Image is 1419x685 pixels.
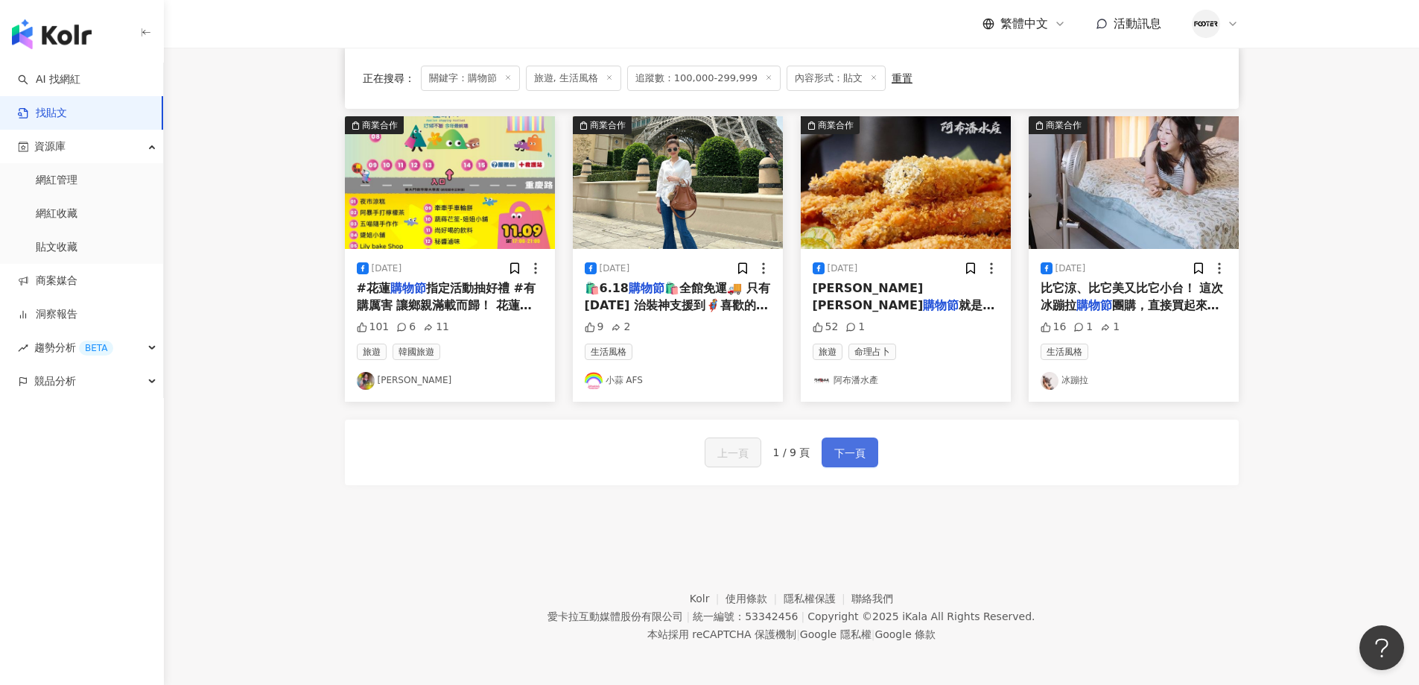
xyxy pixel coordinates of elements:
div: 商業合作 [1046,118,1082,133]
span: 1 / 9 頁 [773,446,810,458]
div: 52 [813,320,839,335]
span: 🛍️6.18 [585,281,629,295]
a: Google 隱私權 [800,628,872,640]
img: %E7%A4%BE%E7%BE%A4%E7%94%A8LOGO.png [1192,10,1220,38]
span: 命理占卜 [848,344,896,360]
span: 追蹤數：100,000-299,999 [627,66,781,91]
div: [DATE] [1055,262,1086,275]
span: 下一頁 [834,444,866,462]
span: 內容形式：貼文 [787,66,886,91]
span: 旅遊 [813,344,842,360]
div: 11 [423,320,449,335]
div: 9 [585,320,604,335]
div: [DATE] [600,262,630,275]
button: 商業合作 [573,116,783,249]
div: 重置 [892,72,912,84]
a: KOL Avatar小蒜 AFS [585,372,771,390]
mark: 購物節 [1076,298,1112,312]
a: 貼文收藏 [36,240,77,255]
div: 16 [1041,320,1067,335]
img: KOL Avatar [813,372,831,390]
a: searchAI 找網紅 [18,72,80,87]
div: [DATE] [828,262,858,275]
a: 聯絡我們 [851,593,893,604]
a: 使用條款 [726,593,784,604]
span: 活動訊息 [1114,16,1161,31]
div: 1 [1073,320,1093,335]
div: 101 [357,320,390,335]
img: post-image [801,116,1011,249]
mark: 購物節 [923,298,959,312]
span: 🛍️全館免運🚚 只有[DATE] 治裝神支援到🦸喜歡的通通趁[DATE]買起來🥳 [URL][DOMAIN_NAME] - 𝗦𝗛𝗢𝗣𝗣𝗜𝗡𝗚 𝗙𝗘𝗦𝗧𝗜𝗩𝗔𝗟✨✨✨ ✅不限金額🙋‍♀️全館任一件... [585,281,771,496]
span: 資源庫 [34,130,66,163]
a: KOL Avatar阿布潘水產 [813,372,999,390]
span: 正在搜尋 ： [363,72,415,84]
span: | [686,610,690,622]
div: 6 [396,320,416,335]
div: 1 [1100,320,1120,335]
span: 韓國旅遊 [393,344,440,360]
span: 團購，直接買起來，今年夏天就是[PERSON_NAME] [1041,298,1223,329]
span: rise [18,343,28,353]
div: 商業合作 [818,118,854,133]
div: [DATE] [372,262,402,275]
span: #花蓮 [357,281,390,295]
div: 商業合作 [362,118,398,133]
div: 愛卡拉互動媒體股份有限公司 [547,610,683,622]
span: 旅遊 [357,344,387,360]
span: 旅遊, 生活風格 [526,66,621,91]
span: 生活風格 [585,344,632,360]
button: 商業合作 [1029,116,1239,249]
a: 商案媒合 [18,274,77,288]
mark: 購物節 [390,281,426,295]
div: BETA [79,341,113,356]
span: 本站採用 reCAPTCHA 保護機制 [647,625,936,643]
img: post-image [345,116,555,249]
a: KOL Avatar[PERSON_NAME] [357,372,543,390]
img: post-image [1029,116,1239,249]
span: 指定活動抽好禮 #有購厲害 讓鄉親滿載而歸！ 花蓮縣政府為促進經濟，辦理2024花蓮 [357,281,536,329]
mark: 購物節 [629,281,664,295]
img: post-image [573,116,783,249]
a: 洞察報告 [18,307,77,322]
a: 網紅管理 [36,173,77,188]
div: 統一編號：53342456 [693,610,798,622]
span: 競品分析 [34,364,76,398]
a: 隱私權保護 [784,593,852,604]
span: 比它涼、比它美又比它小台！ 這次冰蹦拉 [1041,281,1224,312]
a: KOL Avatar冰蹦拉 [1041,372,1227,390]
img: logo [12,19,92,49]
span: 趨勢分析 [34,331,113,364]
div: 2 [611,320,630,335]
a: Kolr [690,593,726,604]
button: 下一頁 [822,438,878,467]
div: 商業合作 [590,118,626,133]
a: 網紅收藏 [36,206,77,221]
a: iKala [902,610,927,622]
img: KOL Avatar [585,372,603,390]
a: Google 條款 [874,628,936,640]
div: 1 [845,320,865,335]
span: 繁體中文 [1000,16,1048,32]
span: [PERSON_NAME][PERSON_NAME] [813,281,924,312]
span: | [796,628,800,640]
span: | [872,628,875,640]
div: Copyright © 2025 All Rights Reserved. [807,610,1035,622]
button: 商業合作 [345,116,555,249]
span: 關鍵字：購物節 [421,66,520,91]
span: 生活風格 [1041,344,1088,360]
button: 商業合作 [801,116,1011,249]
span: | [801,610,804,622]
iframe: Help Scout Beacon - Open [1359,625,1404,670]
button: 上一頁 [705,438,761,467]
img: KOL Avatar [1041,372,1058,390]
img: KOL Avatar [357,372,375,390]
a: 找貼文 [18,106,67,121]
